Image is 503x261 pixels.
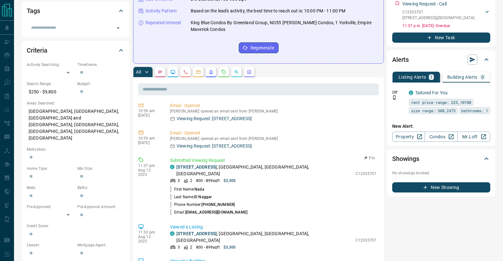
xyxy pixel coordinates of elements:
[170,109,376,113] p: [PERSON_NAME] opened an email sent from [PERSON_NAME]
[170,202,235,207] p: Phone Number:
[402,8,490,22] div: C12335707[STREET_ADDRESS],[GEOGRAPHIC_DATA]
[461,107,488,114] span: bathrooms: 1
[114,24,123,33] button: Open
[27,6,40,16] h2: Tags
[176,231,217,236] a: [STREET_ADDRESS]
[392,33,490,43] button: New Task
[196,244,219,250] p: 800 - 899 sqft
[191,8,346,14] p: Based on the lead's activity, the best time to reach out is: 10:00 PM - 11:00 PM
[27,100,125,106] p: Areas Searched:
[138,168,160,177] p: Aug 12 2025
[399,75,426,79] p: Listing Alerts
[196,178,219,184] p: 800 - 899 sqft
[411,99,471,105] span: rent price range: 225,10780
[170,130,376,136] p: Email - Opened
[195,187,204,192] span: Nada
[392,170,490,176] p: No showings booked
[145,19,181,26] p: Repeated Interest
[430,75,433,79] p: 1
[170,102,376,109] p: Email - Opened
[202,202,235,207] span: [PHONE_NUMBER]
[223,178,236,184] p: $3,300
[158,69,163,75] svg: Notes
[138,136,160,141] p: 10:59 am
[185,210,247,214] span: [EMAIL_ADDRESS][DOMAIN_NAME]
[356,237,376,243] p: C12335707
[234,69,239,75] svg: Opportunities
[402,1,447,7] p: Viewing Request - Call
[145,8,177,14] p: Activity Pattern
[183,69,188,75] svg: Calls
[27,147,125,152] p: Motivation:
[170,209,247,215] p: Email:
[170,231,174,236] div: condos.ca
[170,194,212,200] p: Last Name:
[209,69,214,75] svg: Listing Alerts
[176,230,352,244] p: , [GEOGRAPHIC_DATA], [GEOGRAPHIC_DATA], [GEOGRAPHIC_DATA]
[138,113,160,118] p: [DATE]
[27,62,74,68] p: Actively Searching:
[138,141,160,145] p: [DATE]
[176,164,352,177] p: , [GEOGRAPHIC_DATA], [GEOGRAPHIC_DATA], [GEOGRAPHIC_DATA]
[402,23,490,29] p: 11:37 p.m. [DATE] - Overdue
[77,204,125,210] p: Pre-Approval Amount:
[392,182,490,192] button: New Showing
[170,157,376,164] p: Submitted Viewing Request
[27,242,74,248] p: Lawyer:
[138,230,160,235] p: 11:33 pm
[178,178,180,184] p: 3
[136,70,141,74] p: All
[178,244,180,250] p: 3
[27,45,47,55] h2: Criteria
[27,223,125,229] p: Credit Score:
[170,165,174,169] div: condos.ca
[77,62,125,68] p: Timeframe:
[409,91,413,95] div: condos.ca
[27,204,74,210] p: Pre-Approved:
[27,106,125,143] p: [GEOGRAPHIC_DATA], [GEOGRAPHIC_DATA], [GEOGRAPHIC_DATA] and [GEOGRAPHIC_DATA], [GEOGRAPHIC_DATA],...
[27,81,74,87] p: Search Range:
[170,186,204,192] p: First Name:
[77,166,125,171] p: Min Size:
[402,15,474,21] p: [STREET_ADDRESS] , [GEOGRAPHIC_DATA]
[170,136,376,141] p: [PERSON_NAME] opened an email sent from [PERSON_NAME]
[221,69,226,75] svg: Requests
[27,166,74,171] p: Home Type:
[392,95,397,100] svg: Push Notification Only
[176,164,217,170] a: [STREET_ADDRESS]
[481,75,484,79] p: 0
[392,90,405,95] p: Off
[138,109,160,113] p: 10:59 am
[392,151,490,166] div: Showings
[411,107,456,114] span: size range: 308,2473
[402,9,474,15] p: C12335707
[392,123,490,130] p: New Alert:
[247,69,252,75] svg: Agent Actions
[392,154,419,164] h2: Showings
[138,235,160,243] p: Aug 12 2025
[196,69,201,75] svg: Emails
[223,244,236,250] p: $3,300
[239,42,279,53] button: Regenerate
[77,81,125,87] p: Budget:
[360,155,379,161] button: Pin
[194,195,212,199] span: El Naggar
[170,224,376,230] p: Viewed a Listing
[356,171,376,177] p: C12335707
[27,43,125,58] div: Criteria
[77,242,125,248] p: Mortgage Agent:
[392,52,490,67] div: Alerts
[170,69,175,75] svg: Lead Browsing Activity
[138,163,160,168] p: 11:37 pm
[27,3,125,18] div: Tags
[457,132,490,142] a: Mr.Loft
[27,185,74,191] p: Beds:
[177,143,252,149] p: Viewing Request: [STREET_ADDRESS]
[447,75,478,79] p: Building Alerts
[177,115,252,122] p: Viewing Request: [STREET_ADDRESS]
[415,90,448,95] a: Tailored For You
[191,19,379,33] p: King Blue Condos By Greenland Group, NO55 [PERSON_NAME] Condos, 1 Yorkville, Empire Maverick Condos
[392,54,409,65] h2: Alerts
[425,132,457,142] a: Condos
[77,185,125,191] p: Baths:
